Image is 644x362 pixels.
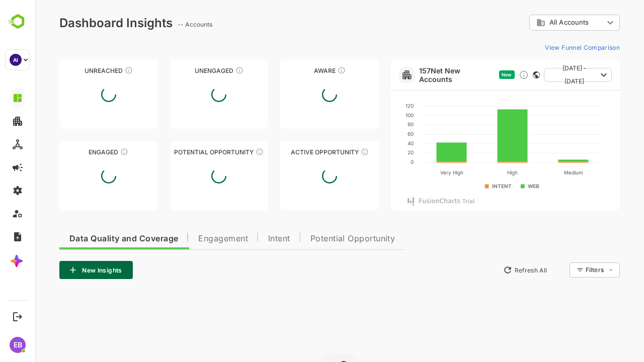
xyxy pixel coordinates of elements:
button: Logout [11,310,24,323]
button: New Insights [24,261,98,279]
div: Discover new ICP-fit accounts showing engagement — via intent surges, anonymous website visits, L... [484,70,494,80]
div: These accounts are MQAs and can be passed on to Inside Sales [220,148,228,156]
text: 120 [370,103,378,109]
div: Filters [550,266,569,274]
ag: -- Accounts [142,21,180,28]
div: Engaged [24,148,123,156]
div: These accounts are warm, further nurturing would qualify them to MQAs [85,148,93,156]
button: Refresh All [463,262,516,278]
text: 0 [375,159,378,165]
span: Data Quality and Coverage [34,235,143,243]
button: [DATE] - [DATE] [509,68,577,82]
span: All Accounts [514,19,553,26]
div: Aware [245,67,344,74]
div: Unreached [24,67,123,74]
div: AI [10,54,22,66]
a: 157Net New Accounts [384,66,460,83]
div: These accounts have open opportunities which might be at any of the Sales Stages [326,148,334,156]
div: This card does not support filter and segments [498,71,505,78]
div: Dashboard Insights [24,16,137,30]
div: All Accounts [501,18,569,27]
div: All Accounts [494,13,585,33]
text: 40 [372,140,378,146]
span: Potential Opportunity [275,235,360,243]
span: New [466,72,476,77]
div: These accounts have not been engaged with for a defined time period [90,66,98,74]
div: Potential Opportunity [135,148,233,156]
text: High [472,169,482,176]
text: 100 [370,112,378,118]
img: BambooboxLogoMark.f1c84d78b4c51b1a7b5f700c9845e183.svg [5,12,31,31]
div: These accounts have not shown enough engagement and need nurturing [200,66,208,74]
button: View Funnel Comparison [506,39,585,55]
text: 20 [372,149,378,155]
div: Active Opportunity [245,148,344,156]
div: EB [10,337,26,353]
text: Medium [529,169,548,175]
text: Very High [405,169,428,176]
div: Unengaged [135,67,233,74]
text: 80 [372,121,378,127]
div: These accounts have just entered the buying cycle and need further nurturing [302,66,310,74]
span: Intent [233,235,255,243]
div: Filters [549,261,585,279]
text: 60 [372,131,378,137]
span: Engagement [163,235,213,243]
span: [DATE] - [DATE] [517,62,561,88]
